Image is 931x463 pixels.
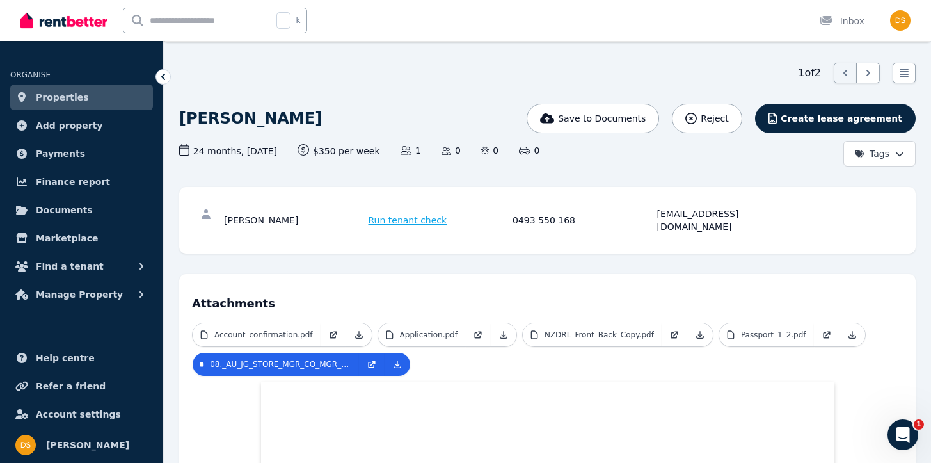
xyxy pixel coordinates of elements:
a: Open in new Tab [814,323,839,346]
p: Account_confirmation.pdf [214,330,313,340]
span: 0 [442,144,461,157]
span: 0 [481,144,498,157]
h4: Attachments [192,287,903,313]
a: Account_confirmation.pdf [193,323,321,346]
span: Documents [36,202,93,218]
span: [PERSON_NAME] [46,437,129,453]
p: Application.pdf [400,330,458,340]
img: Don Siyambalapitiya [890,10,911,31]
a: NZDRL_Front_Back_Copy.pdf [523,323,662,346]
img: Don Siyambalapitiya [15,435,36,455]
div: Inbox [820,15,864,28]
span: $350 per week [298,144,380,158]
span: Run tenant check [369,214,447,227]
a: Download Attachment [839,323,865,346]
span: Marketplace [36,231,98,246]
a: Open in new Tab [465,323,491,346]
p: Passport_1_2.pdf [741,330,806,340]
span: k [296,15,300,26]
a: Payments [10,141,153,167]
span: Manage Property [36,287,123,302]
a: Open in new Tab [662,323,687,346]
h1: [PERSON_NAME] [179,108,322,129]
span: Reject [701,112,728,125]
a: 08._AU_JG_STORE_MGR_CO_MGR_FT_NEG_RATE_JAN_2025_2.pdf [193,353,359,376]
span: 0 [519,144,539,157]
div: [EMAIL_ADDRESS][DOMAIN_NAME] [657,207,798,233]
div: 0493 550 168 [513,207,653,233]
button: Manage Property [10,282,153,307]
a: Application.pdf [378,323,465,346]
button: Save to Documents [527,104,660,133]
span: Finance report [36,174,110,190]
span: Properties [36,90,89,105]
span: Add property [36,118,103,133]
span: 1 [401,144,421,157]
span: Save to Documents [558,112,646,125]
span: 1 [914,419,924,430]
a: Documents [10,197,153,223]
span: Refer a friend [36,378,106,394]
p: NZDRL_Front_Back_Copy.pdf [545,330,654,340]
span: Create lease agreement [781,112,902,125]
span: Help centre [36,350,95,366]
span: ORGANISE [10,70,51,79]
a: Account settings [10,402,153,427]
a: Add property [10,113,153,138]
a: Marketplace [10,225,153,251]
div: [PERSON_NAME] [224,207,365,233]
a: Passport_1_2.pdf [719,323,814,346]
span: Find a tenant [36,259,104,274]
span: Account settings [36,407,121,422]
a: Download Attachment [346,323,372,346]
iframe: Intercom live chat [887,419,918,450]
a: Properties [10,85,153,110]
button: Find a tenant [10,254,153,279]
button: Reject [672,104,742,133]
button: Tags [843,141,916,167]
a: Download Attachment [687,323,713,346]
button: Create lease agreement [755,104,916,133]
span: Payments [36,146,85,161]
a: Download Attachment [491,323,516,346]
img: RentBetter [20,11,107,30]
span: 1 of 2 [798,65,821,81]
p: 08._AU_JG_STORE_MGR_CO_MGR_FT_NEG_RATE_JAN_2025_2.pdf [210,359,351,370]
span: Tags [854,147,889,160]
a: Help centre [10,345,153,371]
span: 24 months , [DATE] [179,144,277,158]
a: Refer a friend [10,373,153,399]
a: Download Attachment [385,353,410,376]
a: Finance report [10,169,153,195]
a: Open in new Tab [321,323,346,346]
a: Open in new Tab [359,353,385,376]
